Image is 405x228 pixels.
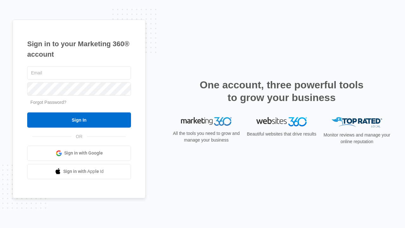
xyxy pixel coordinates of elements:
[332,117,382,128] img: Top Rated Local
[256,117,307,126] img: Websites 360
[27,66,131,79] input: Email
[27,146,131,161] a: Sign in with Google
[30,100,66,105] a: Forgot Password?
[63,168,104,175] span: Sign in with Apple Id
[72,133,87,140] span: OR
[27,39,131,60] h1: Sign in to your Marketing 360® account
[171,130,242,143] p: All the tools you need to grow and manage your business
[181,117,232,126] img: Marketing 360
[321,132,392,145] p: Monitor reviews and manage your online reputation
[64,150,103,156] span: Sign in with Google
[27,164,131,179] a: Sign in with Apple Id
[198,79,365,104] h2: One account, three powerful tools to grow your business
[246,131,317,137] p: Beautiful websites that drive results
[27,112,131,128] input: Sign In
